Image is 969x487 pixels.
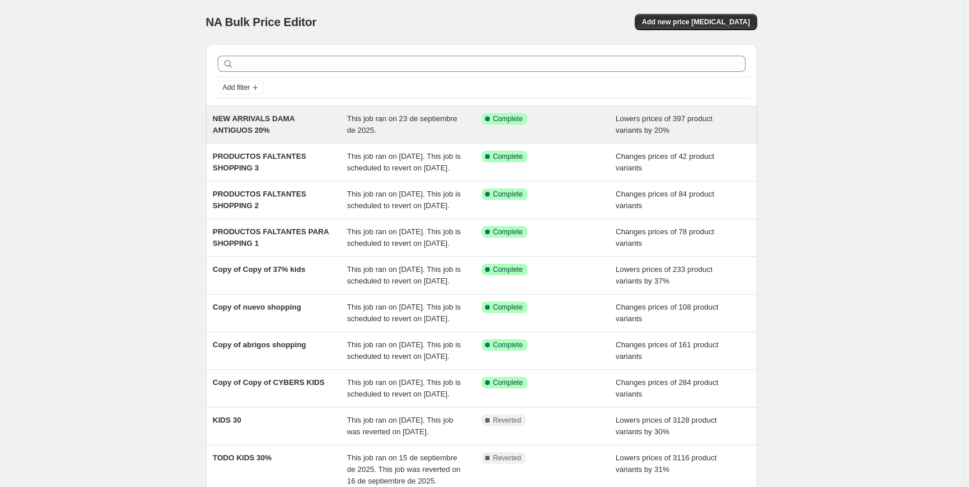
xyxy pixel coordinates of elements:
span: Lowers prices of 3128 product variants by 30% [616,416,717,436]
span: Copy of Copy of CYBERS KIDS [213,378,325,387]
span: Complete [493,114,523,123]
span: Lowers prices of 397 product variants by 20% [616,114,713,135]
span: Changes prices of 78 product variants [616,227,714,248]
span: This job ran on [DATE]. This job is scheduled to revert on [DATE]. [347,265,461,285]
span: This job ran on 15 de septiembre de 2025. This job was reverted on 16 de septiembre de 2025. [347,453,461,485]
span: Copy of abrigos shopping [213,340,306,349]
span: This job ran on [DATE]. This job is scheduled to revert on [DATE]. [347,378,461,398]
span: TODO KIDS 30% [213,453,272,462]
span: NA Bulk Price Editor [206,16,317,28]
span: Lowers prices of 3116 product variants by 31% [616,453,717,474]
span: Changes prices of 84 product variants [616,190,714,210]
span: Changes prices of 284 product variants [616,378,718,398]
span: Reverted [493,453,522,463]
span: This job ran on [DATE]. This job was reverted on [DATE]. [347,416,453,436]
span: Complete [493,378,523,387]
span: Copy of Copy of 37% kids [213,265,306,274]
button: Add new price [MEDICAL_DATA] [635,14,757,30]
span: This job ran on [DATE]. This job is scheduled to revert on [DATE]. [347,190,461,210]
span: PRODUCTOS FALTANTES PARA SHOPPING 1 [213,227,329,248]
span: Complete [493,265,523,274]
span: Add new price [MEDICAL_DATA] [642,17,750,27]
span: This job ran on [DATE]. This job is scheduled to revert on [DATE]. [347,340,461,361]
span: Complete [493,190,523,199]
span: Changes prices of 108 product variants [616,303,718,323]
span: Copy of nuevo shopping [213,303,301,311]
span: Complete [493,227,523,237]
span: Complete [493,303,523,312]
span: Complete [493,152,523,161]
span: Changes prices of 161 product variants [616,340,718,361]
span: This job ran on [DATE]. This job is scheduled to revert on [DATE]. [347,227,461,248]
span: Lowers prices of 233 product variants by 37% [616,265,713,285]
span: NEW ARRIVALS DAMA ANTIGUOS 20% [213,114,295,135]
span: KIDS 30 [213,416,241,424]
span: This job ran on [DATE]. This job is scheduled to revert on [DATE]. [347,303,461,323]
span: Reverted [493,416,522,425]
button: Add filter [218,81,264,95]
span: PRODUCTOS FALTANTES SHOPPING 3 [213,152,306,172]
span: Changes prices of 42 product variants [616,152,714,172]
span: Add filter [223,83,250,92]
span: This job ran on [DATE]. This job is scheduled to revert on [DATE]. [347,152,461,172]
span: Complete [493,340,523,350]
span: PRODUCTOS FALTANTES SHOPPING 2 [213,190,306,210]
span: This job ran on 23 de septiembre de 2025. [347,114,457,135]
